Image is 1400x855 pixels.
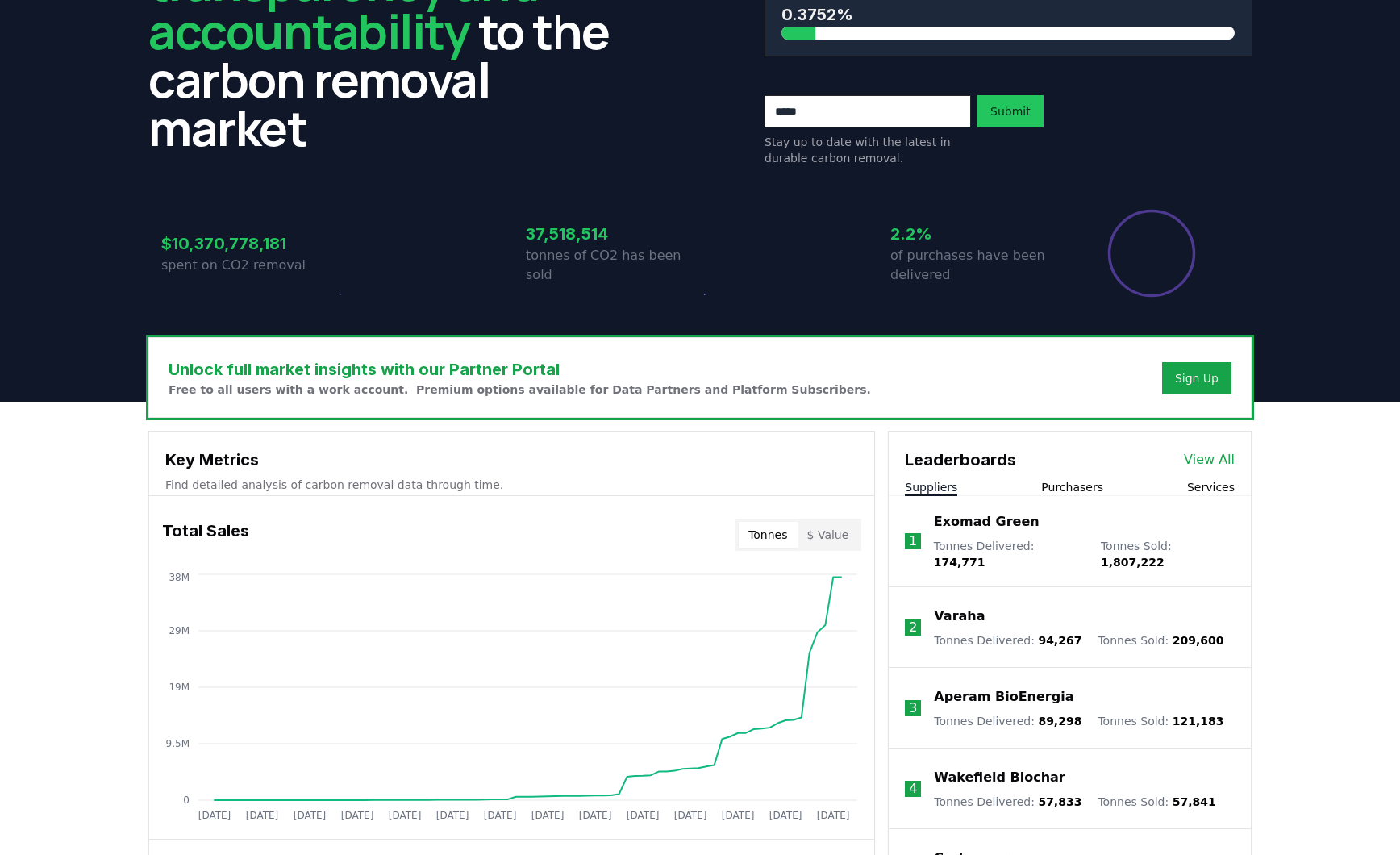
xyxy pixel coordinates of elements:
[1038,795,1081,808] span: 57,833
[781,2,1235,27] h3: 0.3752%
[739,522,797,548] button: Tonnes
[484,810,517,821] tspan: [DATE]
[1162,362,1231,394] button: Sign Up
[769,810,802,821] tspan: [DATE]
[1098,713,1223,729] p: Tonnes Sold :
[436,810,469,821] tspan: [DATE]
[934,632,1081,649] p: Tonnes Delivered :
[1098,794,1215,810] p: Tonnes Sold :
[169,357,871,382] h3: Unlock full market insights with our Partner Portal
[1098,632,1223,649] p: Tonnes Sold :
[934,556,985,569] span: 174,771
[890,222,1065,246] h3: 2.2%
[165,477,858,493] p: Find detailed analysis of carbon removal data through time.
[934,768,1065,787] a: Wakefield Biochar
[798,522,859,548] button: $ Value
[389,810,422,821] tspan: [DATE]
[1173,795,1216,808] span: 57,841
[169,682,190,693] tspan: 19M
[1173,634,1224,647] span: 209,600
[531,810,565,821] tspan: [DATE]
[765,134,971,166] p: Stay up to date with the latest in durable carbon removal.
[1175,370,1219,386] a: Sign Up
[905,448,1016,472] h3: Leaderboards
[526,222,700,246] h3: 37,518,514
[627,810,660,821] tspan: [DATE]
[169,572,190,583] tspan: 38M
[246,810,279,821] tspan: [DATE]
[909,699,917,718] p: 3
[161,256,335,275] p: spent on CO2 removal
[1041,479,1103,495] button: Purchasers
[198,810,231,821] tspan: [DATE]
[1038,715,1081,728] span: 89,298
[674,810,707,821] tspan: [DATE]
[977,95,1044,127] button: Submit
[161,231,335,256] h3: $10,370,778,181
[1101,556,1165,569] span: 1,807,222
[890,246,1065,285] p: of purchases have been delivered
[905,479,957,495] button: Suppliers
[169,625,190,636] tspan: 29M
[526,246,700,285] p: tonnes of CO2 has been sold
[162,519,249,551] h3: Total Sales
[817,810,850,821] tspan: [DATE]
[934,512,1040,532] a: Exomad Green
[341,810,374,821] tspan: [DATE]
[934,538,1085,570] p: Tonnes Delivered :
[909,532,917,551] p: 1
[165,448,858,472] h3: Key Metrics
[1187,479,1235,495] button: Services
[722,810,755,821] tspan: [DATE]
[1173,715,1224,728] span: 121,183
[909,779,917,799] p: 4
[1101,538,1235,570] p: Tonnes Sold :
[183,795,190,806] tspan: 0
[934,794,1081,810] p: Tonnes Delivered :
[909,618,917,637] p: 2
[934,713,1081,729] p: Tonnes Delivered :
[294,810,327,821] tspan: [DATE]
[934,687,1073,707] a: Aperam BioEnergia
[934,607,985,626] a: Varaha
[1038,634,1081,647] span: 94,267
[1184,450,1235,469] a: View All
[169,382,871,398] p: Free to all users with a work account. Premium options available for Data Partners and Platform S...
[579,810,612,821] tspan: [DATE]
[1106,208,1197,298] div: Percentage of sales delivered
[166,738,190,749] tspan: 9.5M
